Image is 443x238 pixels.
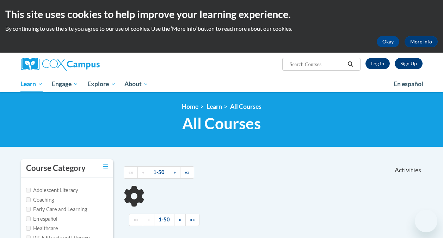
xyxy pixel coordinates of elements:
[26,207,31,212] input: Checkbox for Options
[143,214,154,226] a: Previous
[147,216,150,222] span: «
[103,163,108,171] a: Toggle collapse
[16,76,428,92] div: Main menu
[5,25,438,32] p: By continuing to use the site you agree to our use of cookies. Use the ‘More info’ button to read...
[230,103,262,110] a: All Courses
[26,163,86,174] h3: Course Category
[20,80,43,88] span: Learn
[26,197,31,202] input: Checkbox for Options
[26,225,58,232] label: Healthcare
[124,80,148,88] span: About
[365,58,390,69] a: Log In
[185,214,199,226] a: End
[16,76,48,92] a: Learn
[405,36,438,47] a: More Info
[207,103,222,110] a: Learn
[394,80,423,88] span: En español
[26,216,31,221] input: Checkbox for Options
[26,206,87,213] label: Early Care and Learning
[389,77,428,91] a: En español
[21,58,148,71] a: Cox Campus
[26,226,31,231] input: Checkbox for Options
[52,80,78,88] span: Engage
[26,186,78,194] label: Adolescent Literacy
[415,210,437,232] iframe: Button to launch messaging window
[128,169,133,175] span: ««
[395,58,423,69] a: Register
[5,7,438,21] h2: This site uses cookies to help improve your learning experience.
[124,166,138,179] a: Begining
[21,58,100,71] img: Cox Campus
[173,169,176,175] span: »
[26,196,54,204] label: Coaching
[87,80,116,88] span: Explore
[185,169,190,175] span: »»
[377,36,399,47] button: Okay
[169,166,180,179] a: Next
[180,166,194,179] a: End
[26,215,57,223] label: En español
[182,114,261,133] span: All Courses
[174,214,186,226] a: Next
[154,214,174,226] a: 1-50
[47,76,83,92] a: Engage
[395,166,421,174] span: Activities
[26,188,31,192] input: Checkbox for Options
[129,214,143,226] a: Begining
[149,166,169,179] a: 1-50
[182,103,198,110] a: Home
[137,166,149,179] a: Previous
[190,216,195,222] span: »»
[120,76,153,92] a: About
[134,216,139,222] span: ««
[142,169,144,175] span: «
[179,216,181,222] span: »
[345,60,356,69] button: Search
[289,60,345,69] input: Search Courses
[83,76,120,92] a: Explore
